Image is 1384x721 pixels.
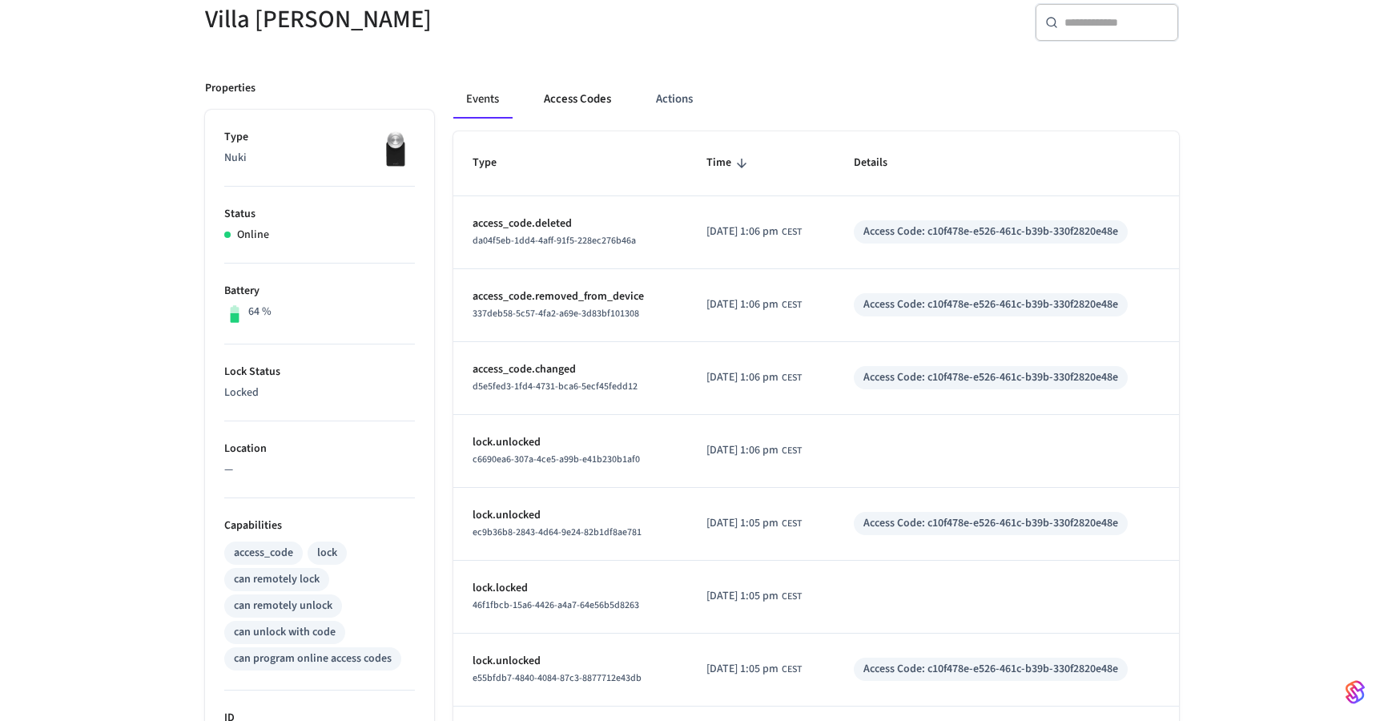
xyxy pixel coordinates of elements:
[375,129,415,169] img: Nuki Smart Lock 3.0 Pro Black, Front
[863,515,1118,532] div: Access Code: c10f478e-e526-461c-b39b-330f2820e48e
[473,380,638,393] span: d5e5fed3-1fd4-4731-bca6-5ecf45fedd12
[224,385,415,401] p: Locked
[782,371,802,385] span: CEST
[237,227,269,244] p: Online
[473,653,668,670] p: lock.unlocked
[224,283,415,300] p: Battery
[234,624,336,641] div: can unlock with code
[643,80,706,119] button: Actions
[531,80,624,119] button: Access Codes
[706,369,802,386] div: Europe/Berlin
[473,580,668,597] p: lock.locked
[224,150,415,167] p: Nuki
[706,442,802,459] div: Europe/Berlin
[473,526,642,539] span: ec9b36b8-2843-4d64-9e24-82b1df8ae781
[706,515,802,532] div: Europe/Berlin
[224,461,415,478] p: —
[473,288,668,305] p: access_code.removed_from_device
[706,442,778,459] span: [DATE] 1:06 pm
[234,651,392,667] div: can program online access codes
[224,441,415,457] p: Location
[782,444,802,458] span: CEST
[782,298,802,312] span: CEST
[224,518,415,534] p: Capabilities
[782,517,802,531] span: CEST
[234,598,332,614] div: can remotely unlock
[706,515,778,532] span: [DATE] 1:05 pm
[473,215,668,232] p: access_code.deleted
[453,80,512,119] button: Events
[473,453,640,466] span: c6690ea6-307a-4ce5-a99b-e41b230b1af0
[473,671,642,685] span: e55bfdb7-4840-4084-87c3-8877712e43db
[706,296,778,313] span: [DATE] 1:06 pm
[863,661,1118,678] div: Access Code: c10f478e-e526-461c-b39b-330f2820e48e
[706,588,802,605] div: Europe/Berlin
[473,234,636,248] span: da04f5eb-1dd4-4aff-91f5-228ec276b46a
[224,206,415,223] p: Status
[706,151,752,175] span: Time
[205,80,255,97] p: Properties
[224,364,415,381] p: Lock Status
[706,661,802,678] div: Europe/Berlin
[234,545,293,562] div: access_code
[782,663,802,677] span: CEST
[782,225,802,240] span: CEST
[453,80,1179,119] div: ant example
[706,224,802,240] div: Europe/Berlin
[863,224,1118,240] div: Access Code: c10f478e-e526-461c-b39b-330f2820e48e
[706,588,778,605] span: [DATE] 1:05 pm
[863,296,1118,313] div: Access Code: c10f478e-e526-461c-b39b-330f2820e48e
[234,571,320,588] div: can remotely lock
[317,545,337,562] div: lock
[706,369,778,386] span: [DATE] 1:06 pm
[854,151,908,175] span: Details
[205,3,682,36] h5: Villa [PERSON_NAME]
[706,224,778,240] span: [DATE] 1:06 pm
[248,304,272,320] p: 64 %
[706,296,802,313] div: Europe/Berlin
[1346,679,1365,705] img: SeamLogoGradient.69752ec5.svg
[473,434,668,451] p: lock.unlocked
[473,151,517,175] span: Type
[473,507,668,524] p: lock.unlocked
[863,369,1118,386] div: Access Code: c10f478e-e526-461c-b39b-330f2820e48e
[473,598,639,612] span: 46f1fbcb-15a6-4426-a4a7-64e56b5d8263
[224,129,415,146] p: Type
[706,661,778,678] span: [DATE] 1:05 pm
[473,361,668,378] p: access_code.changed
[782,590,802,604] span: CEST
[473,307,639,320] span: 337deb58-5c57-4fa2-a69e-3d83bf101308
